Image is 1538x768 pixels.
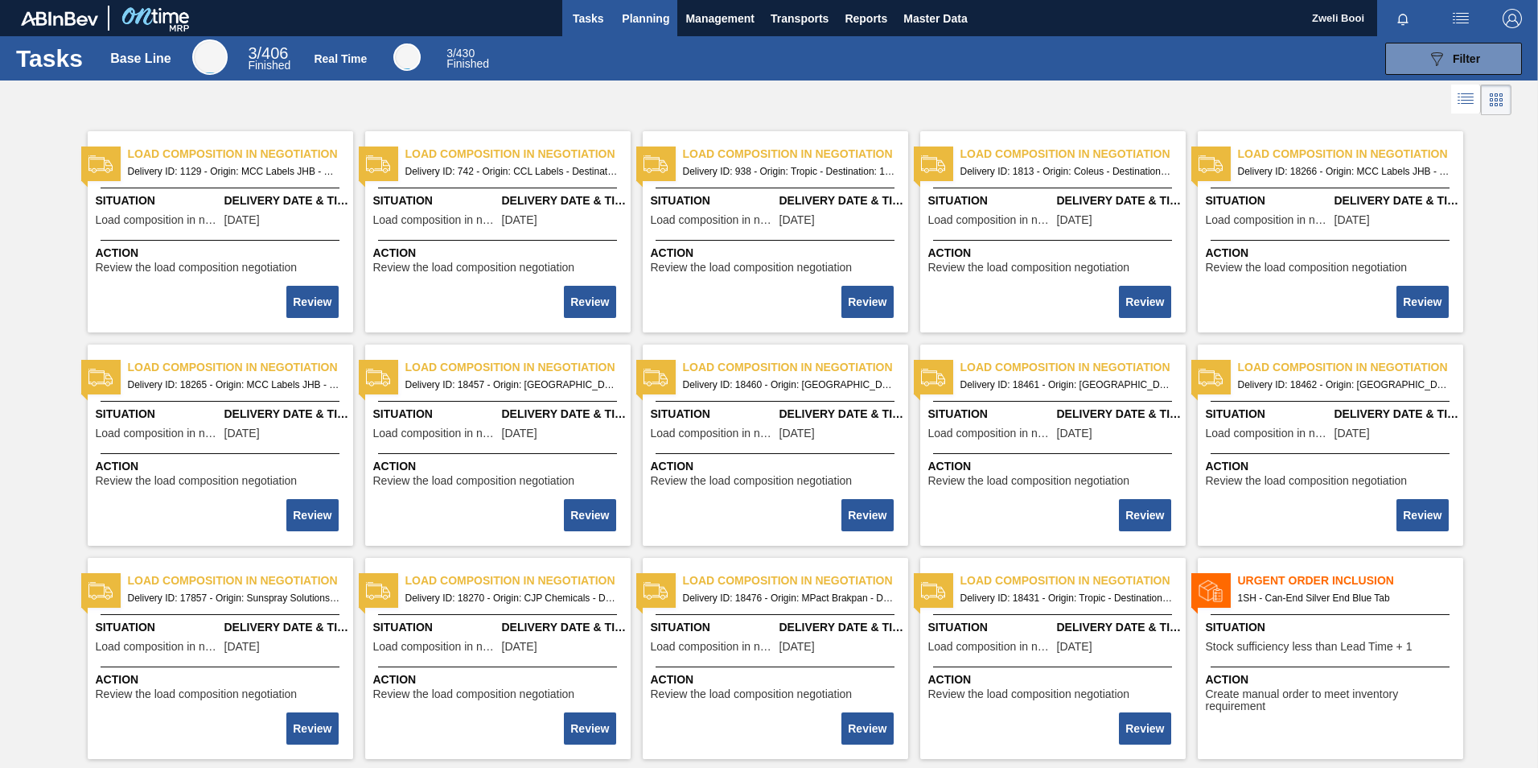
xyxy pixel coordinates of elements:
[564,499,615,531] button: Review
[502,214,537,226] span: 01/27/2023,
[96,245,349,262] span: Action
[1119,286,1170,318] button: Review
[1206,192,1330,209] span: Situation
[96,475,298,487] span: Review the load composition negotiation
[366,365,390,390] img: status
[286,499,338,531] button: Review
[88,365,113,390] img: status
[96,671,349,688] span: Action
[96,619,220,636] span: Situation
[405,376,618,394] span: Delivery ID: 18457 - Origin: Givaudan - Destination: 1SB
[928,688,1130,700] span: Review the load composition negotiation
[1206,619,1459,636] span: Situation
[1238,146,1463,163] span: Load composition in negotiation
[405,572,631,589] span: Load composition in negotiation
[446,57,489,70] span: Finished
[405,589,618,607] span: Delivery ID: 18270 - Origin: CJP Chemicals - Destination: 1SJ
[564,712,615,745] button: Review
[502,619,627,636] span: Delivery Date & Time
[1121,284,1172,320] div: Complete task: 2197674
[373,427,498,440] span: Load composition in negotiation
[1396,286,1448,318] button: Review
[1451,85,1481,115] div: List Vision
[683,146,908,163] span: Load composition in negotiation
[1206,475,1408,487] span: Review the load composition negotiation
[373,688,575,700] span: Review the load composition negotiation
[373,458,627,475] span: Action
[1206,262,1408,274] span: Review the load composition negotiation
[224,192,349,209] span: Delivery Date & Time
[1451,9,1470,28] img: userActions
[928,192,1053,209] span: Situation
[651,619,775,636] span: Situation
[921,579,945,603] img: status
[502,406,627,423] span: Delivery Date & Time
[1238,589,1450,607] span: 1SH - Can-End Silver End Blue Tab
[373,214,498,226] span: Load composition in negotiation
[110,52,171,66] div: Base Line
[224,619,349,636] span: Delivery Date & Time
[651,641,775,653] span: Load composition in negotiation
[843,498,894,533] div: Complete task: 2197678
[683,163,895,180] span: Delivery ID: 938 - Origin: Tropic - Destination: 1SD
[845,9,887,28] span: Reports
[683,376,895,394] span: Delivery ID: 18460 - Origin: Givaudan - Destination: 1SB
[651,262,853,274] span: Review the load composition negotiation
[502,427,537,440] span: 08/24/2025,
[373,406,498,423] span: Situation
[502,641,537,653] span: 08/20/2025,
[685,9,755,28] span: Management
[928,641,1053,653] span: Load composition in negotiation
[96,641,220,653] span: Load composition in negotiation
[1206,688,1459,713] span: Create manual order to meet inventory requirement
[928,458,1182,475] span: Action
[1057,427,1092,440] span: 08/24/2025,
[960,376,1173,394] span: Delivery ID: 18461 - Origin: Givaudan - Destination: 1SB
[1385,43,1522,75] button: Filter
[1206,427,1330,440] span: Load composition in negotiation
[373,262,575,274] span: Review the load composition negotiation
[779,192,904,209] span: Delivery Date & Time
[843,711,894,746] div: Complete task: 2197683
[651,406,775,423] span: Situation
[405,163,618,180] span: Delivery ID: 742 - Origin: CCL Labels - Destination: 1SD
[1398,284,1450,320] div: Complete task: 2197675
[1398,498,1450,533] div: Complete task: 2197680
[1334,427,1370,440] span: 08/24/2025,
[644,365,668,390] img: status
[565,711,617,746] div: Complete task: 2197682
[1057,192,1182,209] span: Delivery Date & Time
[1453,52,1480,65] span: Filter
[1206,458,1459,475] span: Action
[1206,214,1330,226] span: Load composition in negotiation
[1057,641,1092,653] span: 08/27/2025,
[248,47,290,71] div: Base Line
[1119,499,1170,531] button: Review
[1121,498,1172,533] div: Complete task: 2197679
[771,9,829,28] span: Transports
[224,214,260,226] span: 03/31/2023,
[373,192,498,209] span: Situation
[96,214,220,226] span: Load composition in negotiation
[286,712,338,745] button: Review
[128,376,340,394] span: Delivery ID: 18265 - Origin: MCC Labels JHB - Destination: 1SD
[393,43,421,71] div: Real Time
[651,245,904,262] span: Action
[128,146,353,163] span: Load composition in negotiation
[21,11,98,26] img: TNhmsLtSVTkK8tSr43FrP2fwEKptu5GPRR3wAAAABJRU5ErkJggg==
[373,671,627,688] span: Action
[1503,9,1522,28] img: Logout
[224,641,260,653] span: 08/11/2025,
[651,458,904,475] span: Action
[446,47,453,60] span: 3
[224,427,260,440] span: 08/16/2025,
[1377,7,1429,30] button: Notifications
[128,163,340,180] span: Delivery ID: 1129 - Origin: MCC Labels JHB - Destination: 1SD
[1481,85,1511,115] div: Card Vision
[921,152,945,176] img: status
[1238,376,1450,394] span: Delivery ID: 18462 - Origin: Givaudan - Destination: 1SB
[224,406,349,423] span: Delivery Date & Time
[565,284,617,320] div: Complete task: 2197672
[96,192,220,209] span: Situation
[1206,641,1413,653] span: Stock sufficiency less than Lead Time + 1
